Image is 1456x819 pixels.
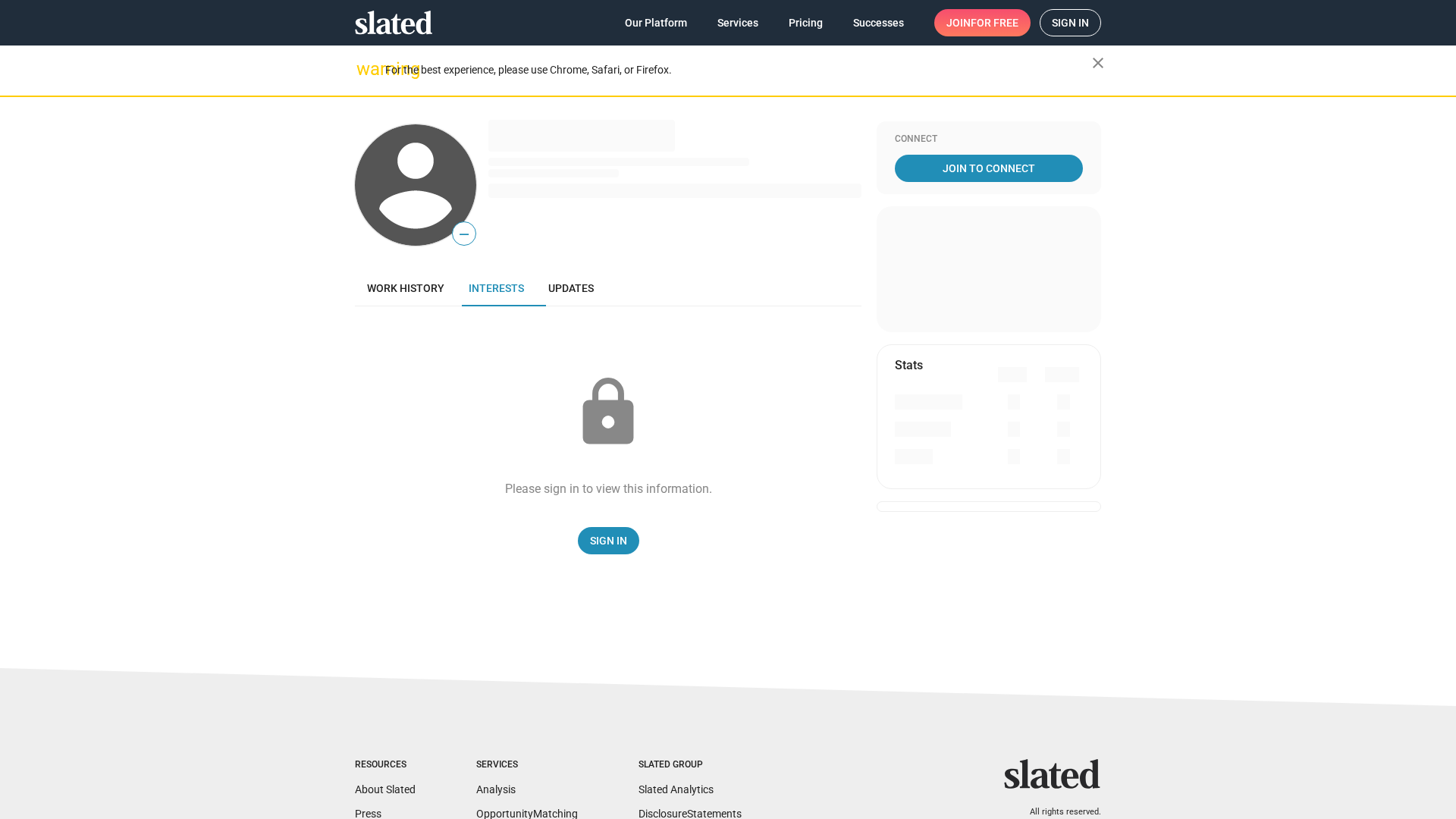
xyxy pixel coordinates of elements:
[789,9,823,36] span: Pricing
[476,759,578,771] div: Services
[385,60,1092,80] div: For the best experience, please use Chrome, Safari, or Firefox.
[469,282,524,294] span: Interests
[717,9,758,36] span: Services
[705,9,770,36] a: Services
[625,9,687,36] span: Our Platform
[355,759,416,771] div: Resources
[356,60,375,78] mat-icon: warning
[457,270,536,306] a: Interests
[1040,9,1101,36] a: Sign in
[934,9,1031,36] a: Joinfor free
[536,270,606,306] a: Updates
[639,759,742,771] div: Slated Group
[853,9,904,36] span: Successes
[613,9,699,36] a: Our Platform
[355,270,457,306] a: Work history
[971,9,1018,36] span: for free
[578,527,639,554] a: Sign In
[841,9,916,36] a: Successes
[367,282,444,294] span: Work history
[777,9,835,36] a: Pricing
[946,9,1018,36] span: Join
[355,783,416,795] a: About Slated
[548,282,594,294] span: Updates
[570,375,646,450] mat-icon: lock
[639,783,714,795] a: Slated Analytics
[505,481,712,497] div: Please sign in to view this information.
[1089,54,1107,72] mat-icon: close
[453,224,475,244] span: —
[1052,10,1089,36] span: Sign in
[895,133,1083,146] div: Connect
[898,155,1080,182] span: Join To Connect
[895,357,923,373] mat-card-title: Stats
[590,527,627,554] span: Sign In
[895,155,1083,182] a: Join To Connect
[476,783,516,795] a: Analysis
